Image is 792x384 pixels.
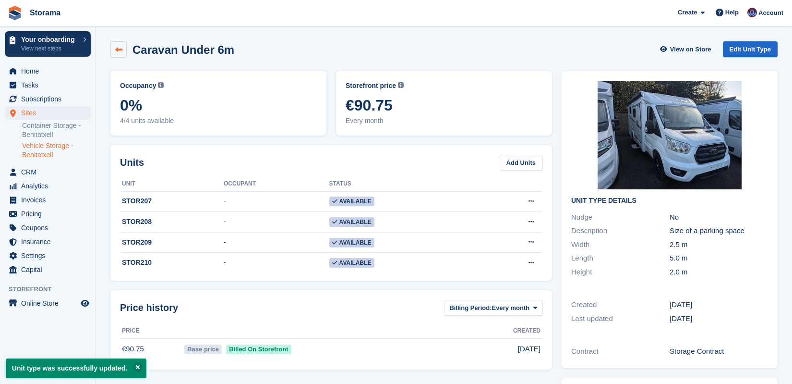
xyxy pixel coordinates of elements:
[21,78,79,92] span: Tasks
[747,8,757,17] img: Hannah Fordham
[120,116,317,126] span: 4/4 units available
[346,97,542,114] span: €90.75
[21,165,79,179] span: CRM
[571,267,670,278] div: Height
[120,237,224,248] div: STOR209
[5,193,91,207] a: menu
[5,235,91,248] a: menu
[670,267,768,278] div: 2.0 m
[5,249,91,262] a: menu
[5,221,91,235] a: menu
[120,81,156,91] span: Occupancy
[346,81,396,91] span: Storefront price
[21,64,79,78] span: Home
[571,299,670,310] div: Created
[329,258,374,268] span: Available
[571,212,670,223] div: Nudge
[120,196,224,206] div: STOR207
[518,344,540,355] span: [DATE]
[22,141,91,160] a: Vehicle Storage - Benitatxell
[723,41,778,57] a: Edit Unit Type
[329,238,374,248] span: Available
[5,64,91,78] a: menu
[449,303,492,313] span: Billing Period:
[329,217,374,227] span: Available
[670,225,768,236] div: Size of a parking space
[444,300,542,316] button: Billing Period: Every month
[670,299,768,310] div: [DATE]
[670,346,768,357] div: Storage Contract
[571,253,670,264] div: Length
[398,82,404,88] img: icon-info-grey-7440780725fd019a000dd9b08b2336e03edf1995a4989e88bcd33f0948082b44.svg
[224,232,329,253] td: -
[5,263,91,276] a: menu
[492,303,530,313] span: Every month
[571,225,670,236] div: Description
[184,345,222,354] span: Base price
[224,212,329,233] td: -
[571,346,670,357] div: Contract
[120,155,144,170] h2: Units
[21,249,79,262] span: Settings
[120,176,224,192] th: Unit
[5,31,91,57] a: Your onboarding View next steps
[21,179,79,193] span: Analytics
[5,165,91,179] a: menu
[21,297,79,310] span: Online Store
[571,313,670,324] div: Last updated
[226,345,292,354] span: Billed On Storefront
[22,121,91,139] a: Container Storage - Benitatxell
[120,300,178,315] span: Price history
[758,8,783,18] span: Account
[21,36,78,43] p: Your onboarding
[571,197,768,205] h2: Unit Type details
[5,179,91,193] a: menu
[21,44,78,53] p: View next steps
[571,239,670,250] div: Width
[224,191,329,212] td: -
[120,323,182,339] th: Price
[26,5,64,21] a: Storama
[120,338,182,359] td: €90.75
[224,176,329,192] th: Occupant
[9,285,96,294] span: Storefront
[224,253,329,273] td: -
[79,297,91,309] a: Preview store
[659,41,715,57] a: View on Store
[5,207,91,221] a: menu
[598,81,742,189] img: 17594284654943203341098453881801.jpg
[5,297,91,310] a: menu
[21,106,79,120] span: Sites
[670,212,768,223] div: No
[6,359,146,378] p: Unit type was successfully updated.
[21,207,79,221] span: Pricing
[120,258,224,268] div: STOR210
[132,43,234,56] h2: Caravan Under 6m
[8,6,22,20] img: stora-icon-8386f47178a22dfd0bd8f6a31ec36ba5ce8667c1dd55bd0f319d3a0aa187defe.svg
[670,239,768,250] div: 2.5 m
[158,82,164,88] img: icon-info-grey-7440780725fd019a000dd9b08b2336e03edf1995a4989e88bcd33f0948082b44.svg
[21,193,79,207] span: Invoices
[21,221,79,235] span: Coupons
[5,78,91,92] a: menu
[670,45,711,54] span: View on Store
[329,176,477,192] th: Status
[120,217,224,227] div: STOR208
[670,253,768,264] div: 5.0 m
[120,97,317,114] span: 0%
[346,116,542,126] span: Every month
[500,155,542,171] a: Add Units
[5,92,91,106] a: menu
[21,263,79,276] span: Capital
[725,8,739,17] span: Help
[670,313,768,324] div: [DATE]
[21,92,79,106] span: Subscriptions
[21,235,79,248] span: Insurance
[329,197,374,206] span: Available
[5,106,91,120] a: menu
[513,326,540,335] span: Created
[678,8,697,17] span: Create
